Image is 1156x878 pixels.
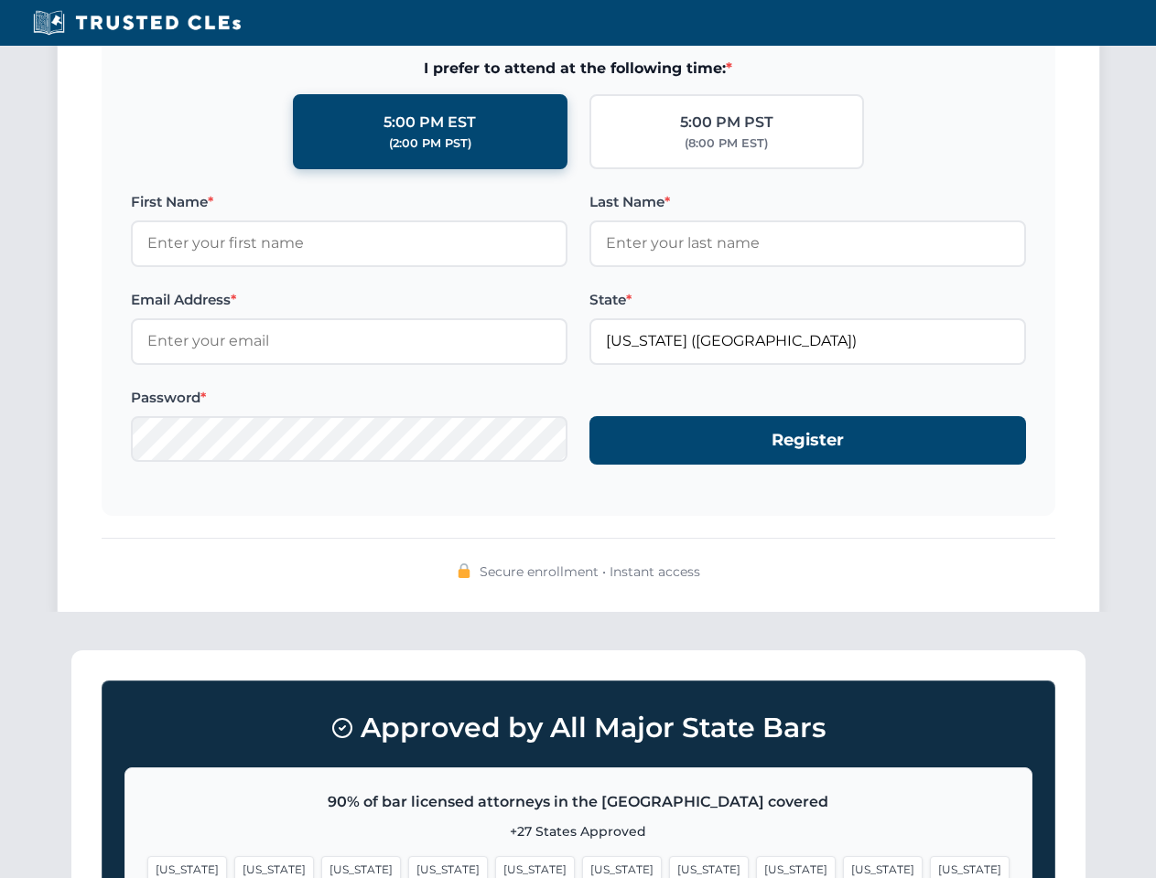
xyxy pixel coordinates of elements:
[384,111,476,134] div: 5:00 PM EST
[27,9,246,37] img: Trusted CLEs
[680,111,773,134] div: 5:00 PM PST
[480,562,700,582] span: Secure enrollment • Instant access
[131,220,567,266] input: Enter your first name
[589,191,1026,213] label: Last Name
[131,57,1026,80] span: I prefer to attend at the following time:
[131,289,567,311] label: Email Address
[589,318,1026,364] input: Florida (FL)
[589,220,1026,266] input: Enter your last name
[147,790,1010,814] p: 90% of bar licensed attorneys in the [GEOGRAPHIC_DATA] covered
[389,134,471,153] div: (2:00 PM PST)
[131,318,567,364] input: Enter your email
[457,563,471,578] img: 🔒
[589,289,1026,311] label: State
[589,416,1026,465] button: Register
[124,703,1032,753] h3: Approved by All Major State Bars
[147,821,1010,841] p: +27 States Approved
[131,191,567,213] label: First Name
[131,387,567,409] label: Password
[685,134,768,153] div: (8:00 PM EST)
